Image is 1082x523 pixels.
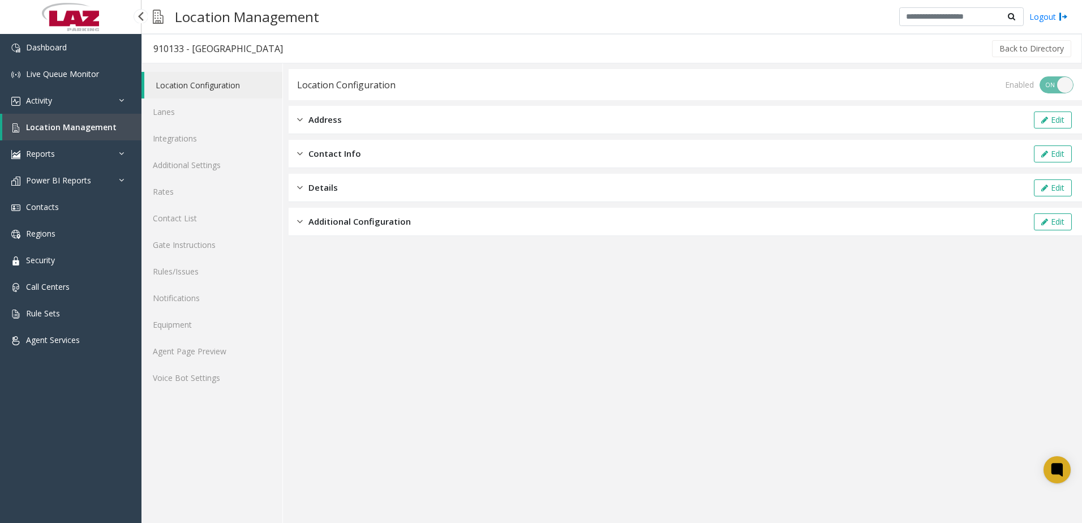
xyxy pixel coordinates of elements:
[11,70,20,79] img: 'icon'
[297,181,303,194] img: closed
[26,308,60,319] span: Rule Sets
[141,178,282,205] a: Rates
[297,147,303,160] img: closed
[11,203,20,212] img: 'icon'
[308,147,361,160] span: Contact Info
[1005,79,1034,91] div: Enabled
[11,310,20,319] img: 'icon'
[297,113,303,126] img: closed
[11,283,20,292] img: 'icon'
[153,3,164,31] img: pageIcon
[141,285,282,311] a: Notifications
[1034,145,1072,162] button: Edit
[297,215,303,228] img: closed
[141,205,282,232] a: Contact List
[26,281,70,292] span: Call Centers
[11,97,20,106] img: 'icon'
[141,125,282,152] a: Integrations
[11,230,20,239] img: 'icon'
[141,338,282,365] a: Agent Page Preview
[153,41,283,56] div: 910133 - [GEOGRAPHIC_DATA]
[1029,11,1068,23] a: Logout
[11,256,20,265] img: 'icon'
[26,42,67,53] span: Dashboard
[141,98,282,125] a: Lanes
[141,152,282,178] a: Additional Settings
[11,123,20,132] img: 'icon'
[169,3,325,31] h3: Location Management
[1034,213,1072,230] button: Edit
[308,113,342,126] span: Address
[11,336,20,345] img: 'icon'
[141,311,282,338] a: Equipment
[141,232,282,258] a: Gate Instructions
[26,122,117,132] span: Location Management
[11,177,20,186] img: 'icon'
[308,215,411,228] span: Additional Configuration
[2,114,141,140] a: Location Management
[26,175,91,186] span: Power BI Reports
[26,335,80,345] span: Agent Services
[141,258,282,285] a: Rules/Issues
[1059,11,1068,23] img: logout
[26,95,52,106] span: Activity
[1034,112,1072,128] button: Edit
[144,72,282,98] a: Location Configuration
[26,228,55,239] span: Regions
[308,181,338,194] span: Details
[11,150,20,159] img: 'icon'
[26,202,59,212] span: Contacts
[11,44,20,53] img: 'icon'
[26,68,99,79] span: Live Queue Monitor
[141,365,282,391] a: Voice Bot Settings
[26,148,55,159] span: Reports
[26,255,55,265] span: Security
[297,78,396,92] div: Location Configuration
[1034,179,1072,196] button: Edit
[992,40,1071,57] button: Back to Directory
